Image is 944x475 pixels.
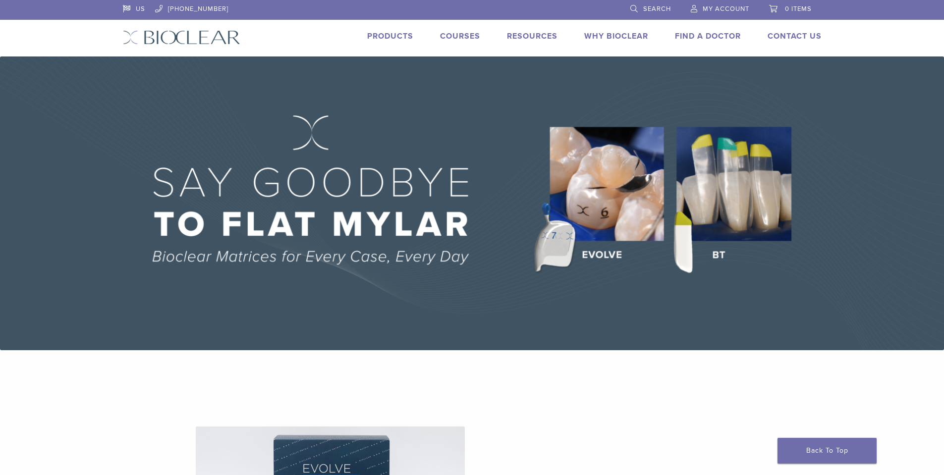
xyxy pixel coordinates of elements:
[123,30,240,45] img: Bioclear
[785,5,812,13] span: 0 items
[768,31,822,41] a: Contact Us
[643,5,671,13] span: Search
[703,5,749,13] span: My Account
[584,31,648,41] a: Why Bioclear
[675,31,741,41] a: Find A Doctor
[777,438,877,464] a: Back To Top
[367,31,413,41] a: Products
[507,31,557,41] a: Resources
[440,31,480,41] a: Courses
